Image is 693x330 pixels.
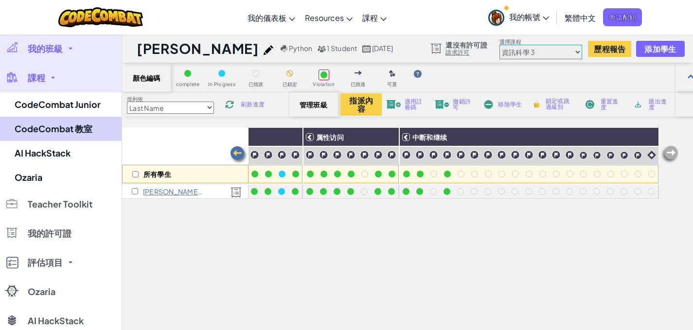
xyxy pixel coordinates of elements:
img: IconChallengeLevel.svg [291,150,300,159]
span: 繁體中文 [565,13,596,23]
img: IconChallengeLevel.svg [333,150,342,159]
img: IconSkippedLevel.svg [355,71,362,75]
img: IconChallengeLevel.svg [429,150,438,159]
img: IconLock.svg [532,100,542,108]
span: 還沒有許可證 [445,41,487,49]
img: IconChallengeLevel.svg [470,150,479,159]
span: 課程 [362,13,378,23]
img: IconChallengeLevel.svg [593,151,601,159]
span: 適用註冊碼 [405,99,426,110]
img: Licensed [231,187,242,198]
img: IconChallengeLevel.svg [456,150,465,159]
img: IconChallengeLevel.svg [538,150,547,159]
img: IconOptionalLevel.svg [389,70,395,78]
span: 可選 [387,82,397,87]
span: 移除學生 [498,102,522,107]
label: 選擇課程 [499,38,582,46]
span: 我的帳號 [509,12,549,22]
span: 管理班級 [300,101,328,108]
span: Python [289,44,312,52]
img: IconReload.svg [222,100,237,109]
a: 請求許可 [445,49,487,56]
span: 已跳過 [351,82,366,87]
img: IconChallengeLevel.svg [511,150,520,159]
span: In Progress [208,82,235,87]
span: 評估項目 [28,258,63,267]
p: 所有學生 [143,170,171,178]
p: 宇浩 傅 [143,188,204,195]
img: MultipleUsers.png [317,45,326,52]
img: Arrow_Left_Inactive.png [660,145,679,164]
button: 歷程報告 [588,41,631,57]
button: 指派內容 [340,93,382,116]
img: IconChallengeLevel.svg [606,151,615,159]
span: 添加學生 [644,45,676,53]
img: IconChallengeLevel.svg [277,150,286,159]
span: Resources [305,13,344,23]
span: Violation [313,82,335,87]
img: IconLicenseRevoke.svg [435,100,449,109]
img: IconChallengeLevel.svg [524,150,533,159]
span: Teacher Toolkit [28,200,92,208]
img: IconChallengeLevel.svg [443,150,452,159]
img: IconChallengeLevel.svg [402,150,411,159]
a: 繁體中文 [560,4,601,31]
img: IconIntro.svg [647,151,656,159]
img: IconChallengeLevel.svg [551,150,561,159]
span: AI HackStack [28,316,84,325]
span: 中断和继续 [412,133,447,141]
img: CodeCombat logo [58,7,143,27]
span: 我的儀表板 [248,13,286,23]
a: 我的儀表板 [243,4,300,31]
span: complete [176,82,200,87]
span: 顏色編碼 [133,74,160,82]
img: python.png [281,45,288,52]
span: 重置進度 [601,99,623,110]
button: 添加學生 [636,41,684,57]
span: 已鎖定 [283,82,298,87]
img: IconLicenseApply.svg [386,100,401,109]
span: 我的班級 [28,44,63,53]
img: IconChallengeLevel.svg [634,151,642,159]
img: IconArchive.svg [631,100,645,109]
img: IconChallengeLevel.svg [250,150,259,159]
img: IconChallengeLevel.svg [620,151,628,159]
img: IconChallengeLevel.svg [373,150,383,159]
span: 我的許可證 [28,229,71,238]
span: Ozaria [28,287,55,296]
a: 課程 [357,4,391,31]
img: IconHint.svg [414,70,422,78]
img: IconChallengeLevel.svg [360,150,369,159]
img: Arrow_Left.png [229,145,249,165]
img: IconChallengeLevel.svg [319,150,328,159]
img: iconPencil.svg [264,45,273,55]
span: 属性访问 [316,133,344,141]
span: 撤銷許可 [453,99,474,110]
img: IconChallengeLevel.svg [346,150,355,159]
label: 排列依 [127,95,214,103]
img: calendar.svg [362,45,371,52]
span: 已指派 [249,82,264,87]
img: IconChallengeLevel.svg [483,150,493,159]
a: Resources [300,4,357,31]
img: IconReset.svg [583,100,597,109]
span: 刷新進度 [241,102,265,107]
img: IconChallengeLevel.svg [264,150,273,159]
a: 申請配額 [603,8,642,26]
img: IconChallengeLevel.svg [387,150,396,159]
img: IconChallengeLevel.svg [565,150,574,159]
h1: [PERSON_NAME] [137,39,259,58]
img: IconChallengeLevel.svg [497,150,506,159]
img: IconChallengeLevel.svg [415,150,425,159]
span: [DATE] [372,44,393,52]
a: 我的帳號 [483,2,554,33]
img: IconRemoveStudents.svg [483,100,494,109]
span: 鎖定或跳過級別 [546,98,574,110]
img: IconChallengeLevel.svg [579,151,587,159]
span: 課程 [28,73,45,82]
img: IconChallengeLevel.svg [305,150,315,159]
img: avatar [488,10,504,26]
